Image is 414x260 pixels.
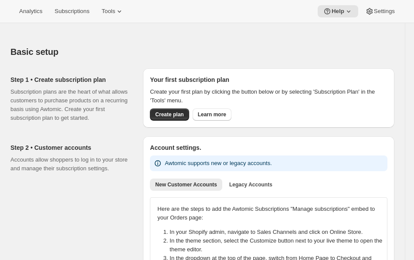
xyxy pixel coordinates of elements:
span: Create plan [155,111,183,118]
span: New Customer Accounts [155,181,217,188]
h2: Step 2 • Customer accounts [10,143,129,152]
button: Subscriptions [49,5,95,17]
button: Tools [96,5,129,17]
p: Subscription plans are the heart of what allows customers to purchase products on a recurring bas... [10,88,129,122]
span: Help [332,8,344,15]
span: Learn more [198,111,226,118]
span: Settings [374,8,395,15]
span: Analytics [19,8,42,15]
li: In your Shopify admin, navigate to Sales Channels and click on Online Store. [170,228,385,236]
button: Settings [360,5,400,17]
button: Create plan [150,108,189,121]
p: Accounts allow shoppers to log in to your store and manage their subscription settings. [10,155,129,173]
span: Tools [102,8,115,15]
p: Here are the steps to add the Awtomic Subscriptions "Manage subscriptions" embed to your Orders p... [157,205,380,222]
p: Awtomic supports new or legacy accounts. [165,159,271,168]
p: Create your first plan by clicking the button below or by selecting 'Subscription Plan' in the 'T... [150,88,387,105]
button: Analytics [14,5,48,17]
button: New Customer Accounts [150,179,222,191]
li: In the theme section, select the Customize button next to your live theme to open the theme editor. [170,236,385,254]
h2: Account settings. [150,143,387,152]
h2: Step 1 • Create subscription plan [10,75,129,84]
span: Legacy Accounts [229,181,272,188]
button: Legacy Accounts [224,179,278,191]
span: Subscriptions [54,8,89,15]
span: Basic setup [10,47,58,57]
button: Help [318,5,358,17]
a: Learn more [193,108,231,121]
h2: Your first subscription plan [150,75,387,84]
